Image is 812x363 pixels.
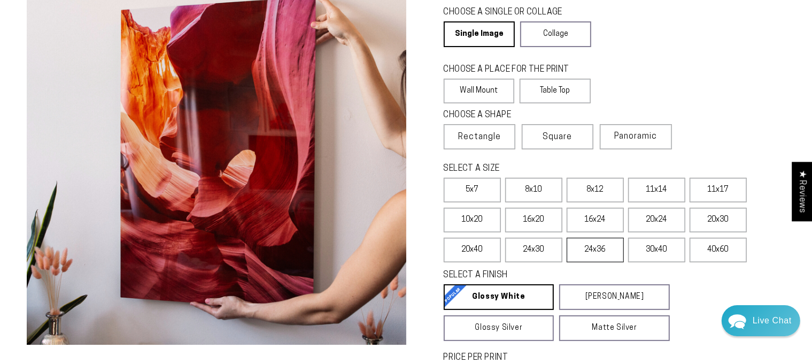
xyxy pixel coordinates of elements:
[559,284,670,310] a: [PERSON_NAME]
[567,238,624,262] label: 24x36
[444,109,583,122] legend: CHOOSE A SHAPE
[567,178,624,202] label: 8x12
[628,178,685,202] label: 11x14
[444,315,554,341] a: Glossy Silver
[690,208,747,232] label: 20x30
[690,238,747,262] label: 40x60
[753,305,792,336] div: Contact Us Directly
[444,6,582,19] legend: CHOOSE A SINGLE OR COLLAGE
[444,64,581,76] legend: CHOOSE A PLACE FOR THE PRINT
[444,269,645,282] legend: SELECT A FINISH
[444,178,501,202] label: 5x7
[559,315,670,341] a: Matte Silver
[567,208,624,232] label: 16x24
[444,238,501,262] label: 20x40
[444,208,501,232] label: 10x20
[615,132,658,141] span: Panoramic
[505,208,562,232] label: 16x20
[520,79,591,103] label: Table Top
[628,238,685,262] label: 30x40
[444,21,515,47] a: Single Image
[792,162,812,221] div: Click to open Judge.me floating reviews tab
[444,284,554,310] a: Glossy White
[505,238,562,262] label: 24x30
[628,208,685,232] label: 20x24
[458,131,501,143] span: Rectangle
[722,305,800,336] div: Chat widget toggle
[444,79,515,103] label: Wall Mount
[520,21,591,47] a: Collage
[543,131,573,143] span: Square
[444,163,645,175] legend: SELECT A SIZE
[505,178,562,202] label: 8x10
[690,178,747,202] label: 11x17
